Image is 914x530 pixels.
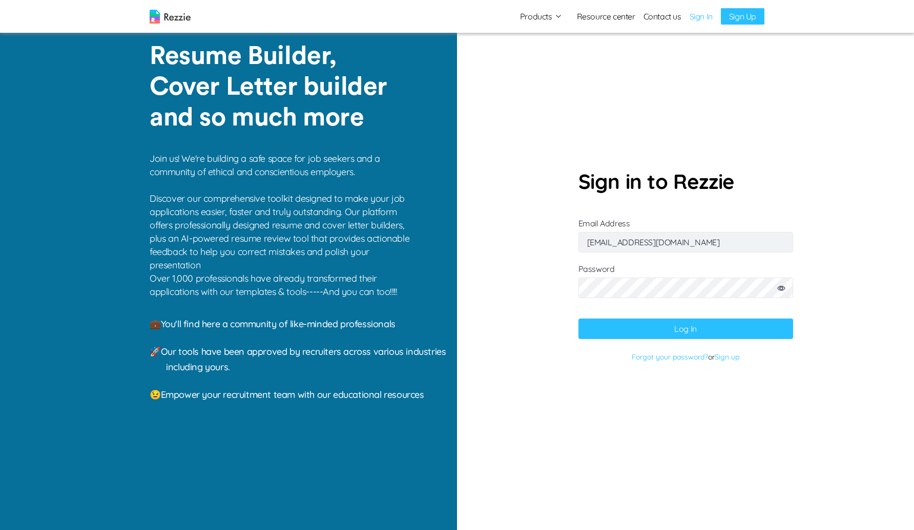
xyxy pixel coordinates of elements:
a: Resource center [577,10,635,23]
span: 💼 You'll find here a community of like-minded professionals [150,318,396,330]
a: Contact us [643,10,681,23]
input: Email Address [578,232,793,252]
p: or [578,349,793,365]
p: Resume Builder, Cover Letter builder and so much more [150,41,405,133]
label: Password [578,264,793,308]
span: 🚀 Our tools have been approved by recruiters across various industries including yours. [150,346,446,373]
a: Forgot your password? [632,352,708,362]
a: Sign In [690,10,713,23]
input: Password [578,278,793,298]
a: Sign Up [721,8,764,25]
span: 😉 Empower your recruitment team with our educational resources [150,389,424,400]
a: Sign up [715,352,739,362]
p: Over 1,000 professionals have already transformed their applications with our templates & tools--... [150,272,417,299]
p: Join us! We're building a safe space for job seekers and a community of ethical and conscientious... [150,152,417,272]
button: Products [520,10,563,23]
img: logo [150,10,191,24]
button: Log In [578,319,793,339]
label: Email Address [578,218,793,247]
p: Sign in to Rezzie [578,166,793,197]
